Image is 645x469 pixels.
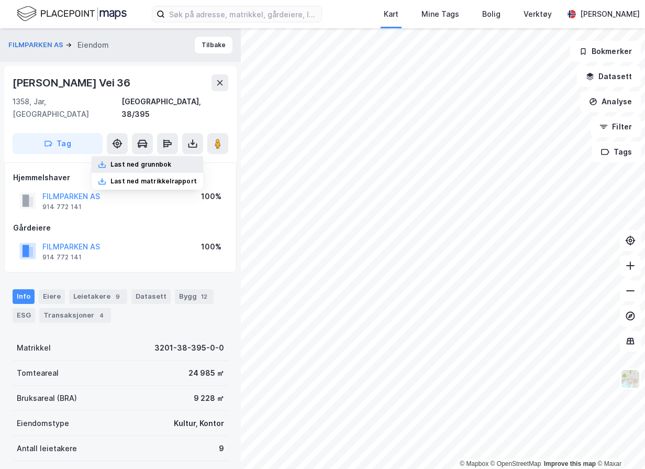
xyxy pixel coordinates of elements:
[165,6,321,22] input: Søk på adresse, matrikkel, gårdeiere, leietakere eller personer
[17,342,51,354] div: Matrikkel
[188,367,224,379] div: 24 985 ㎡
[42,203,82,211] div: 914 772 141
[570,41,641,62] button: Bokmerker
[39,308,111,323] div: Transaksjoner
[491,460,541,467] a: OpenStreetMap
[121,95,228,121] div: [GEOGRAPHIC_DATA], 38/395
[460,460,488,467] a: Mapbox
[195,37,232,53] button: Tilbake
[580,91,641,112] button: Analyse
[113,291,123,302] div: 9
[17,442,77,455] div: Antall leietakere
[175,289,214,304] div: Bygg
[580,8,640,20] div: [PERSON_NAME]
[524,8,552,20] div: Verktøy
[592,141,641,162] button: Tags
[13,95,121,121] div: 1358, Jar, [GEOGRAPHIC_DATA]
[544,460,596,467] a: Improve this map
[77,39,109,51] div: Eiendom
[131,289,171,304] div: Datasett
[201,241,221,253] div: 100%
[13,308,35,323] div: ESG
[194,392,224,405] div: 9 228 ㎡
[13,133,103,154] button: Tag
[482,8,501,20] div: Bolig
[17,392,77,405] div: Bruksareal (BRA)
[110,160,171,169] div: Last ned grunnbok
[199,291,209,302] div: 12
[174,417,224,430] div: Kultur, Kontor
[17,367,59,379] div: Tomteareal
[13,74,132,91] div: [PERSON_NAME] Vei 36
[13,171,228,184] div: Hjemmelshaver
[154,342,224,354] div: 3201-38-395-0-0
[39,289,65,304] div: Eiere
[620,369,640,389] img: Z
[8,40,65,50] button: FILMPARKEN AS
[219,442,224,455] div: 9
[591,116,641,137] button: Filter
[17,417,69,430] div: Eiendomstype
[384,8,398,20] div: Kart
[201,190,221,203] div: 100%
[17,5,127,23] img: logo.f888ab2527a4732fd821a326f86c7f29.svg
[42,253,82,261] div: 914 772 141
[593,419,645,469] iframe: Chat Widget
[577,66,641,87] button: Datasett
[110,177,197,186] div: Last ned matrikkelrapport
[13,222,228,234] div: Gårdeiere
[96,310,107,321] div: 4
[421,8,459,20] div: Mine Tags
[69,289,127,304] div: Leietakere
[13,289,35,304] div: Info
